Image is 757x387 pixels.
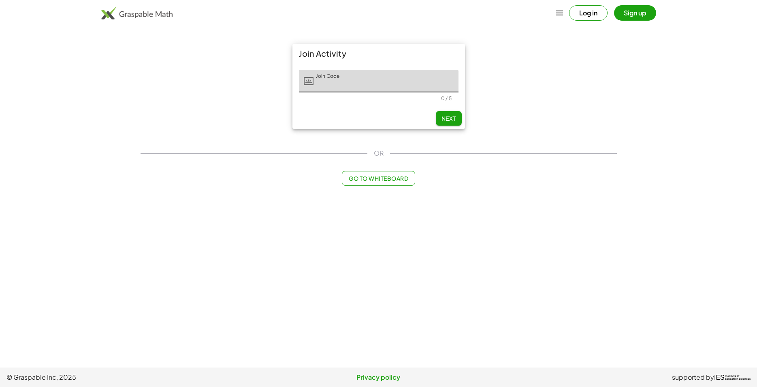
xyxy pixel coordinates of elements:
span: OR [374,148,384,158]
span: Go to Whiteboard [349,175,408,182]
div: Join Activity [292,44,465,63]
div: 0 / 5 [441,95,452,101]
button: Sign up [614,5,656,21]
button: Go to Whiteboard [342,171,415,186]
span: © Graspable Inc, 2025 [6,372,254,382]
span: Next [441,115,456,122]
button: Next [436,111,462,126]
span: Institute of Education Sciences [725,375,751,381]
a: IESInstitute ofEducation Sciences [714,372,751,382]
a: Privacy policy [254,372,502,382]
span: supported by [672,372,714,382]
span: IES [714,374,725,381]
button: Log in [569,5,608,21]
